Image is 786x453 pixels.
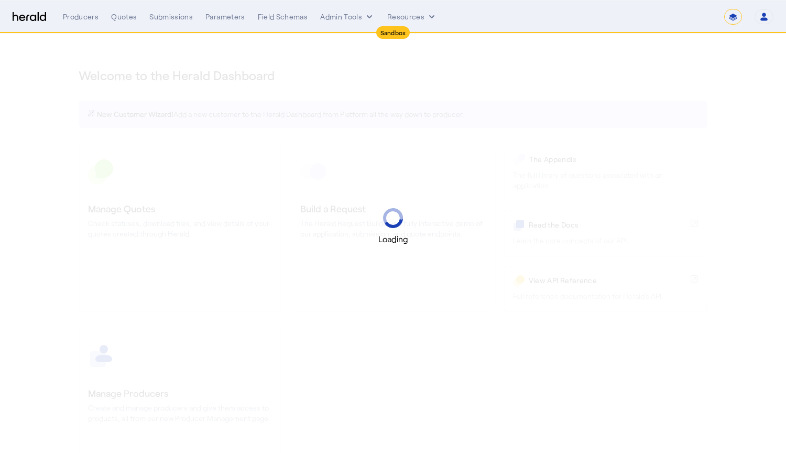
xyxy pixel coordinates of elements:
[149,12,193,22] div: Submissions
[258,12,308,22] div: Field Schemas
[320,12,375,22] button: internal dropdown menu
[111,12,137,22] div: Quotes
[376,26,410,39] div: Sandbox
[13,12,46,22] img: Herald Logo
[205,12,245,22] div: Parameters
[63,12,99,22] div: Producers
[387,12,437,22] button: Resources dropdown menu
